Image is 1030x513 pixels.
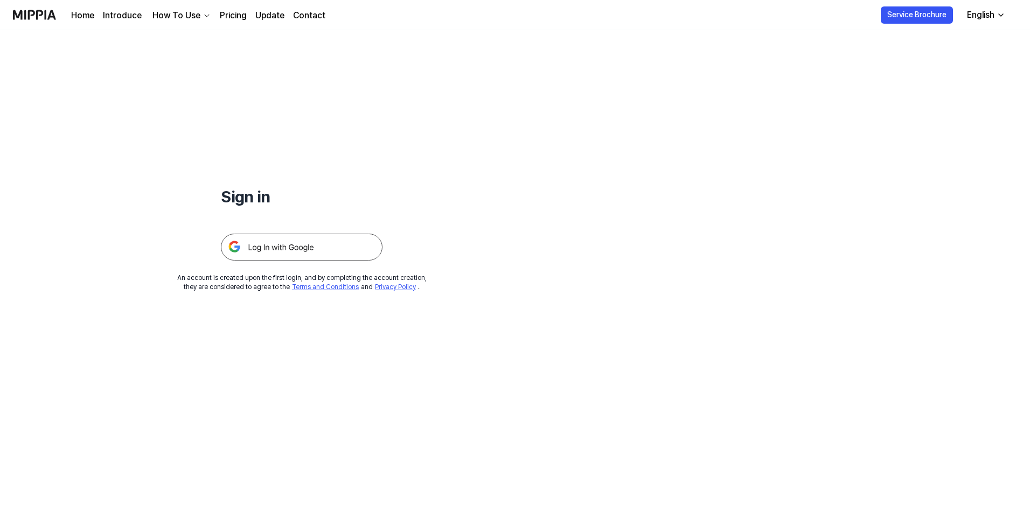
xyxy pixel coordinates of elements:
[71,9,94,22] a: Home
[255,9,284,22] a: Update
[292,283,359,291] a: Terms and Conditions
[150,9,211,22] button: How To Use
[177,273,427,292] div: An account is created upon the first login, and by completing the account creation, they are cons...
[293,9,325,22] a: Contact
[965,9,997,22] div: English
[375,283,416,291] a: Privacy Policy
[150,9,203,22] div: How To Use
[103,9,142,22] a: Introduce
[881,6,953,24] button: Service Brochure
[220,9,247,22] a: Pricing
[221,185,382,208] h1: Sign in
[958,4,1012,26] button: English
[221,234,382,261] img: 구글 로그인 버튼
